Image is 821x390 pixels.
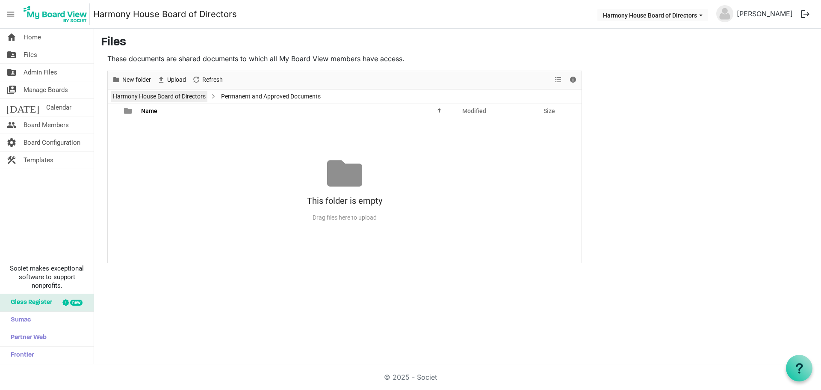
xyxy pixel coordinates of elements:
button: New folder [111,74,153,85]
div: Drag files here to upload [108,211,582,225]
div: Upload [154,71,189,89]
span: Manage Boards [24,81,68,98]
span: New folder [121,74,152,85]
span: Name [141,107,157,114]
span: Refresh [201,74,224,85]
span: folder_shared [6,46,17,63]
p: These documents are shared documents to which all My Board View members have access. [107,54,582,64]
a: © 2025 - Societ [384,373,437,381]
h3: Files [101,36,814,50]
span: Partner Web [6,329,47,346]
button: View dropdownbutton [553,74,563,85]
span: settings [6,134,17,151]
span: switch_account [6,81,17,98]
span: Frontier [6,347,34,364]
button: Upload [156,74,188,85]
div: new [70,300,83,306]
div: This folder is empty [108,191,582,211]
span: Modified [462,107,486,114]
button: logout [796,5,814,23]
button: Harmony House Board of Directors dropdownbutton [597,9,708,21]
a: My Board View Logo [21,3,93,25]
span: Calendar [46,99,71,116]
span: Sumac [6,312,31,329]
span: Home [24,29,41,46]
span: construction [6,152,17,169]
span: [DATE] [6,99,39,116]
span: Size [543,107,555,114]
span: Societ makes exceptional software to support nonprofits. [4,264,90,290]
button: Refresh [191,74,224,85]
span: people [6,116,17,134]
button: Details [567,74,579,85]
span: Templates [24,152,53,169]
div: New folder [109,71,154,89]
span: Upload [166,74,187,85]
img: My Board View Logo [21,3,90,25]
a: [PERSON_NAME] [733,5,796,22]
a: Harmony House Board of Directors [93,6,237,23]
span: folder_shared [6,64,17,81]
span: Files [24,46,37,63]
span: Permanent and Approved Documents [219,91,322,102]
img: no-profile-picture.svg [716,5,733,22]
div: Refresh [189,71,226,89]
span: Glass Register [6,294,52,311]
span: Board Members [24,116,69,134]
div: Details [566,71,580,89]
span: home [6,29,17,46]
a: Harmony House Board of Directors [111,91,207,102]
span: menu [3,6,19,22]
span: Board Configuration [24,134,80,151]
div: View [551,71,566,89]
span: Admin Files [24,64,57,81]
